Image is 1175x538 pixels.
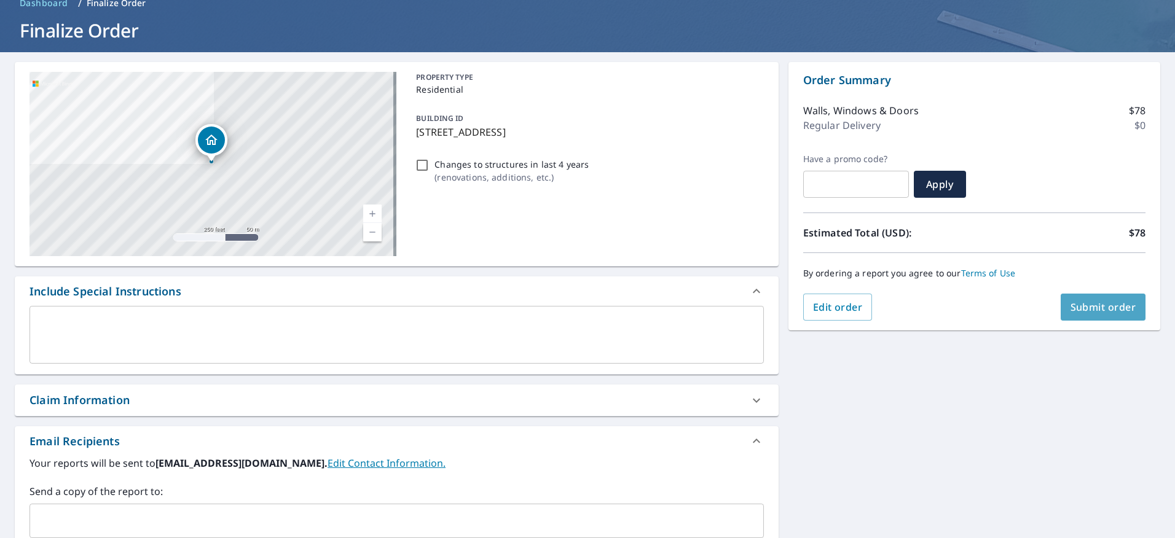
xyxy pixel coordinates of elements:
[15,18,1160,43] h1: Finalize Order
[924,177,956,191] span: Apply
[434,158,589,171] p: Changes to structures in last 4 years
[363,223,382,241] a: Current Level 17, Zoom Out
[803,72,1146,88] p: Order Summary
[416,72,758,83] p: PROPERTY TYPE
[155,456,328,470] b: [EMAIL_ADDRESS][DOMAIN_NAME].
[29,392,130,408] div: Claim Information
[1071,300,1136,314] span: Submit order
[29,484,764,499] label: Send a copy of the report to:
[803,225,975,240] p: Estimated Total (USD):
[961,267,1016,279] a: Terms of Use
[15,426,779,456] div: Email Recipients
[803,294,873,321] button: Edit order
[195,124,227,162] div: Dropped pin, building 1, Residential property, 1073 Ridge Dr Circleville, OH 43113
[29,456,764,470] label: Your reports will be sent to
[29,433,120,450] div: Email Recipients
[1129,225,1146,240] p: $78
[29,283,181,300] div: Include Special Instructions
[803,118,881,133] p: Regular Delivery
[803,103,919,118] p: Walls, Windows & Doors
[803,154,909,165] label: Have a promo code?
[1061,294,1146,321] button: Submit order
[914,171,966,198] button: Apply
[416,113,463,123] p: BUILDING ID
[15,384,779,416] div: Claim Information
[803,268,1146,279] p: By ordering a report you agree to our
[1134,118,1146,133] p: $0
[328,456,446,470] a: EditContactInfo
[15,276,779,306] div: Include Special Instructions
[1129,103,1146,118] p: $78
[813,300,863,314] span: Edit order
[416,83,758,96] p: Residential
[416,125,758,139] p: [STREET_ADDRESS]
[363,205,382,223] a: Current Level 17, Zoom In
[434,171,589,184] p: ( renovations, additions, etc. )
